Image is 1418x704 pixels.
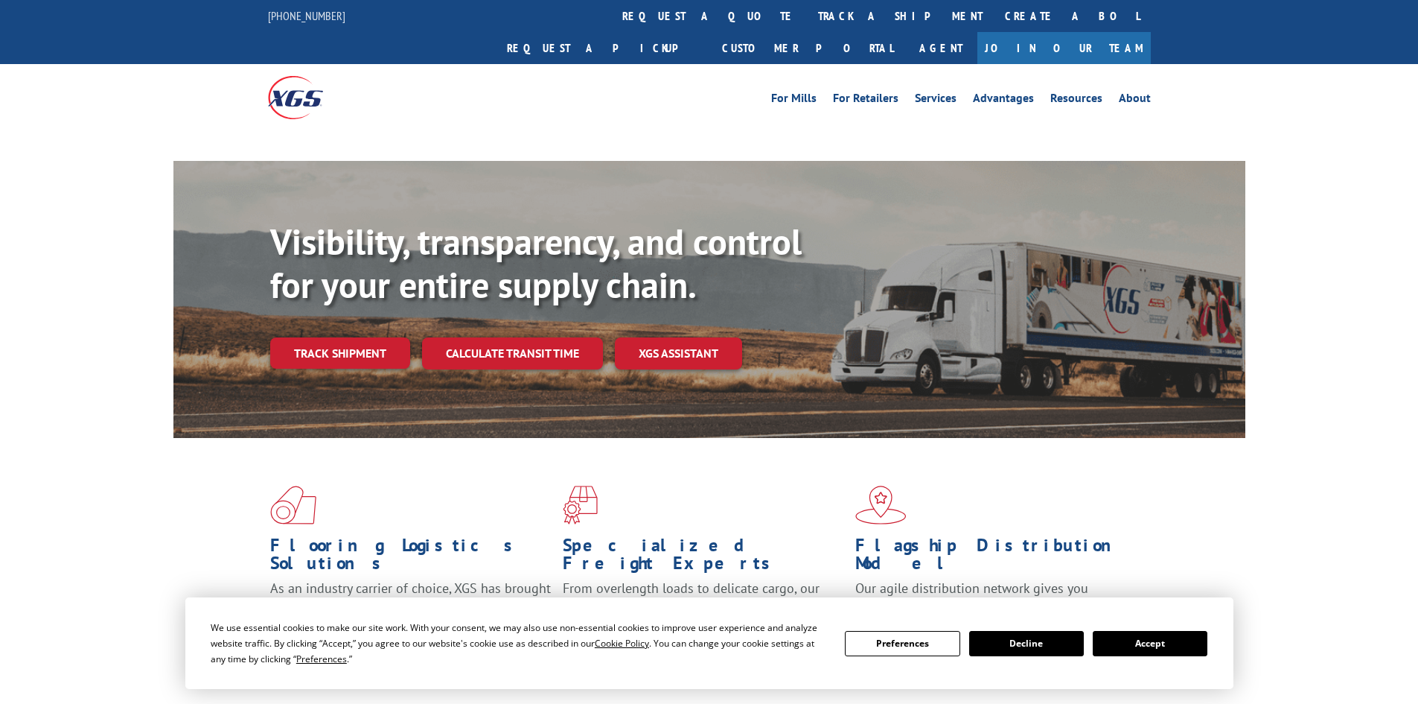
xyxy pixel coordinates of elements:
img: xgs-icon-flagship-distribution-model-red [855,486,907,524]
h1: Flagship Distribution Model [855,536,1137,580]
a: Advantages [973,92,1034,109]
a: Agent [904,32,977,64]
p: From overlength loads to delicate cargo, our experienced staff knows the best way to move your fr... [563,580,844,646]
a: Request a pickup [496,32,711,64]
a: About [1119,92,1151,109]
a: Track shipment [270,337,410,369]
h1: Flooring Logistics Solutions [270,536,552,580]
div: We use essential cookies to make our site work. With your consent, we may also use non-essential ... [211,620,827,667]
div: Cookie Consent Prompt [185,597,1233,689]
a: [PHONE_NUMBER] [268,8,345,23]
span: Preferences [296,653,347,665]
img: xgs-icon-total-supply-chain-intelligence-red [270,486,316,524]
a: Resources [1050,92,1102,109]
span: As an industry carrier of choice, XGS has brought innovation and dedication to flooring logistics... [270,580,551,632]
img: xgs-icon-focused-on-flooring-red [563,486,598,524]
a: Customer Portal [711,32,904,64]
button: Preferences [845,631,959,656]
a: For Mills [771,92,817,109]
a: Services [915,92,956,109]
a: For Retailers [833,92,898,109]
a: Calculate transit time [422,337,603,370]
h1: Specialized Freight Experts [563,536,844,580]
a: XGS ASSISTANT [615,337,742,370]
a: Join Our Team [977,32,1151,64]
span: Cookie Policy [595,637,649,650]
span: Our agile distribution network gives you nationwide inventory management on demand. [855,580,1129,615]
button: Decline [969,631,1084,656]
button: Accept [1093,631,1207,656]
b: Visibility, transparency, and control for your entire supply chain. [270,218,802,308]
